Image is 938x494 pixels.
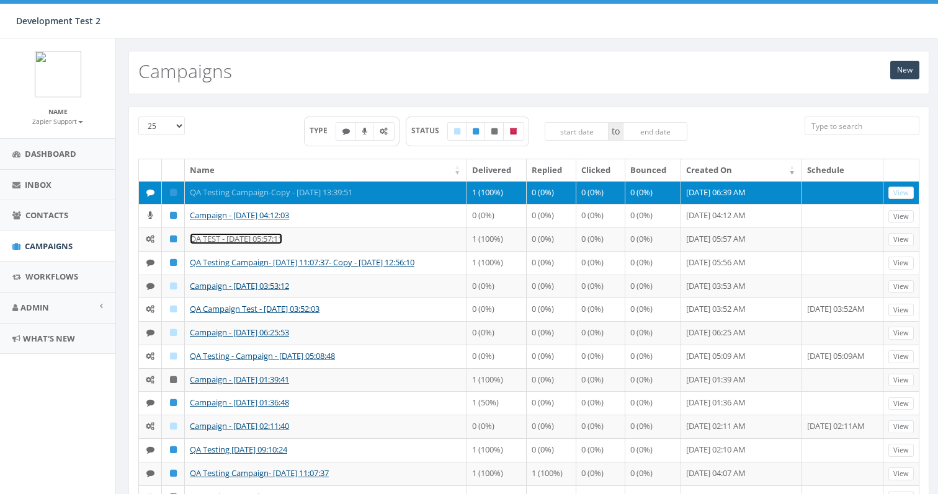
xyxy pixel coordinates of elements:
[467,181,526,205] td: 1 (100%)
[362,128,367,135] i: Ringless Voice Mail
[447,122,467,141] label: Draft
[467,275,526,298] td: 0 (0%)
[576,345,626,368] td: 0 (0%)
[190,187,352,198] a: QA Testing Campaign-Copy - [DATE] 13:39:51
[185,159,467,181] th: Name: activate to sort column ascending
[310,125,336,136] span: TYPE
[503,122,524,141] label: Archived
[805,117,919,135] input: Type to search
[32,117,83,126] small: Zapier Support
[148,211,153,219] i: Ringless Voice Mail
[467,227,526,251] td: 1 (100%)
[170,258,177,267] i: Published
[576,391,626,415] td: 0 (0%)
[527,391,576,415] td: 0 (0%)
[467,251,526,275] td: 1 (100%)
[170,188,177,196] i: Published
[373,122,395,141] label: Automated Message
[32,115,83,126] a: Zapier Support
[467,345,526,368] td: 0 (0%)
[146,305,154,313] i: Automated Message
[466,122,486,141] label: Published
[625,275,681,298] td: 0 (0%)
[170,399,177,407] i: Published
[527,345,576,368] td: 0 (0%)
[146,422,154,430] i: Automated Message
[681,251,802,275] td: [DATE] 05:56 AM
[527,298,576,321] td: 0 (0%)
[190,467,329,479] a: QA Testing Campaign- [DATE] 11:07:37
[527,438,576,462] td: 0 (0%)
[888,304,914,317] a: View
[625,159,681,181] th: Bounced
[681,321,802,345] td: [DATE] 06:25 AM
[170,329,177,337] i: Draft
[888,280,914,293] a: View
[146,282,154,290] i: Text SMS
[888,374,914,387] a: View
[625,345,681,368] td: 0 (0%)
[190,327,289,338] a: Campaign - [DATE] 06:25:53
[190,444,287,455] a: QA Testing [DATE] 09:10:24
[170,211,177,219] i: Published
[467,415,526,438] td: 0 (0%)
[190,210,289,221] a: Campaign - [DATE] 04:12:03
[527,251,576,275] td: 0 (0%)
[25,210,68,221] span: Contacts
[25,179,51,190] span: Inbox
[190,374,289,385] a: Campaign - [DATE] 01:39:41
[146,399,154,407] i: Text SMS
[146,235,154,243] i: Automated Message
[380,128,388,135] i: Automated Message
[802,298,883,321] td: [DATE] 03:52AM
[527,415,576,438] td: 0 (0%)
[467,159,526,181] th: Delivered
[527,368,576,392] td: 0 (0%)
[681,275,802,298] td: [DATE] 03:53 AM
[802,345,883,368] td: [DATE] 05:09AM
[576,275,626,298] td: 0 (0%)
[527,321,576,345] td: 0 (0%)
[467,391,526,415] td: 1 (50%)
[170,422,177,430] i: Draft
[146,188,154,196] i: Text SMS
[625,391,681,415] td: 0 (0%)
[146,329,154,337] i: Text SMS
[170,282,177,290] i: Draft
[170,235,177,243] i: Published
[681,438,802,462] td: [DATE] 02:10 AM
[485,122,504,141] label: Unpublished
[681,298,802,321] td: [DATE] 03:52 AM
[576,251,626,275] td: 0 (0%)
[16,15,100,27] span: Development Test 2
[681,227,802,251] td: [DATE] 05:57 AM
[190,280,289,291] a: Campaign - [DATE] 03:53:12
[802,415,883,438] td: [DATE] 02:11AM
[802,159,883,181] th: Schedule
[527,181,576,205] td: 0 (0%)
[625,181,681,205] td: 0 (0%)
[545,122,609,141] input: start date
[888,350,914,363] a: View
[467,462,526,485] td: 1 (100%)
[625,368,681,392] td: 0 (0%)
[888,444,914,457] a: View
[681,345,802,368] td: [DATE] 05:09 AM
[888,327,914,340] a: View
[576,181,626,205] td: 0 (0%)
[336,122,357,141] label: Text SMS
[888,467,914,480] a: View
[190,350,335,361] a: QA Testing - Campaign - [DATE] 05:08:48
[527,462,576,485] td: 1 (100%)
[146,469,154,477] i: Text SMS
[625,251,681,275] td: 0 (0%)
[576,321,626,345] td: 0 (0%)
[625,438,681,462] td: 0 (0%)
[467,298,526,321] td: 0 (0%)
[527,159,576,181] th: Replied
[527,275,576,298] td: 0 (0%)
[355,122,374,141] label: Ringless Voice Mail
[625,298,681,321] td: 0 (0%)
[190,233,282,244] a: QA TEST - [DATE] 05:57:11
[342,128,350,135] i: Text SMS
